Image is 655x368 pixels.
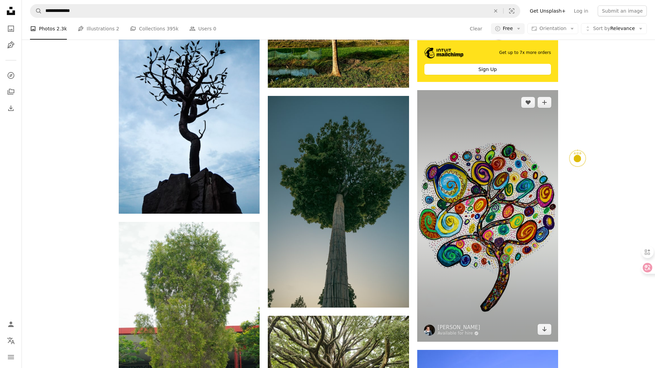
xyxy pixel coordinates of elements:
a: Photos [4,22,18,36]
a: [PERSON_NAME] [438,324,480,331]
button: Add to Collection [538,97,551,108]
a: Log in / Sign up [4,317,18,331]
a: Metal tree sculpture stands against a cloudy sky. [119,104,260,111]
a: A colorful tree with swirly, round leaves. [417,213,558,219]
a: Log in [570,5,592,16]
span: 0 [213,25,216,32]
button: Like [521,97,535,108]
img: A tall tree standing in the middle of a field [268,96,409,308]
span: Get up to 7x more orders [499,50,551,56]
div: Sign Up [424,64,551,75]
a: Home — Unsplash [4,4,18,19]
button: Language [4,334,18,348]
a: green and brown tree during daytime [268,359,409,366]
a: A tall tree standing in the middle of a field [268,198,409,204]
a: Illustrations [4,38,18,52]
img: Metal tree sculpture stands against a cloudy sky. [119,2,260,214]
a: Available for hire [438,331,480,336]
img: file-1690386555781-336d1949dad1image [424,47,464,58]
a: Explore [4,69,18,82]
span: Free [503,25,513,32]
button: Menu [4,350,18,364]
a: Illustrations 2 [78,18,119,40]
span: Orientation [539,26,566,31]
a: a tree in front of a building [119,325,260,331]
button: Search Unsplash [30,4,42,17]
a: Download [538,324,551,335]
button: Clear [488,4,503,17]
a: Get Unsplash+ [526,5,570,16]
span: 2 [116,25,119,32]
span: Sort by [593,26,610,31]
a: Users 0 [189,18,216,40]
a: Collections [4,85,18,99]
button: Submit an image [598,5,647,16]
button: Free [491,23,525,34]
a: Collections 395k [130,18,178,40]
span: Relevance [593,25,635,32]
button: Clear [469,23,483,34]
button: Sort byRelevance [581,23,647,34]
span: 395k [166,25,178,32]
button: Orientation [527,23,578,34]
button: Visual search [504,4,520,17]
form: Find visuals sitewide [30,4,520,18]
img: A colorful tree with swirly, round leaves. [417,90,558,342]
img: Go to Susan Wilkinson's profile [424,325,435,336]
a: Download History [4,101,18,115]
